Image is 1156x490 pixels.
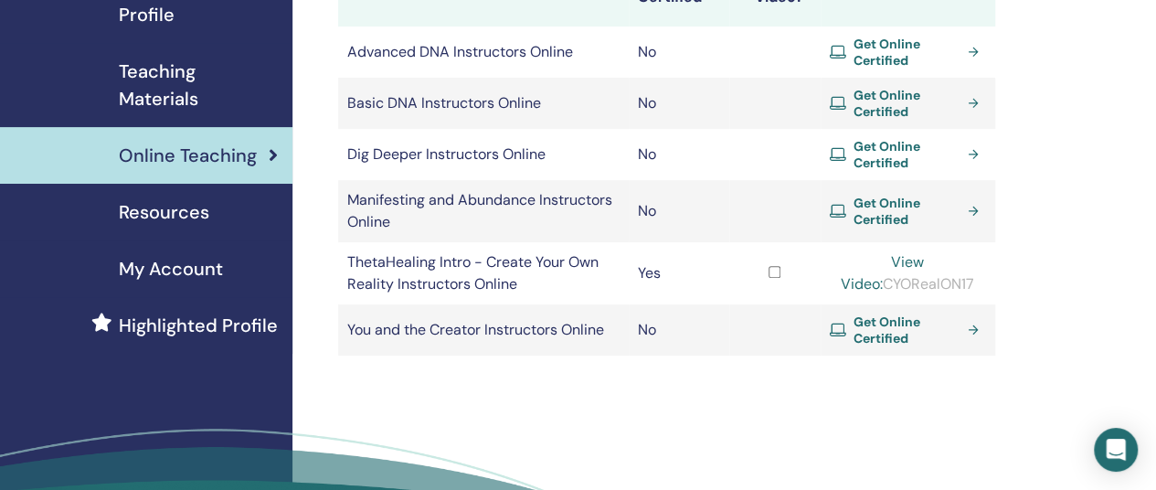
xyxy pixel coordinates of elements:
[854,36,960,69] span: Get Online Certified
[338,78,629,129] td: Basic DNA Instructors Online
[629,129,729,180] td: No
[629,180,729,242] td: No
[629,27,729,78] td: No
[841,252,924,293] a: View Video:
[119,58,278,112] span: Teaching Materials
[119,1,175,28] span: Profile
[338,304,629,356] td: You and the Creator Instructors Online
[119,312,278,339] span: Highlighted Profile
[854,138,960,171] span: Get Online Certified
[338,180,629,242] td: Manifesting and Abundance Instructors Online
[629,304,729,356] td: No
[629,78,729,129] td: No
[830,87,986,120] a: Get Online Certified
[119,255,223,282] span: My Account
[119,198,209,226] span: Resources
[338,27,629,78] td: Advanced DNA Instructors Online
[854,314,960,346] span: Get Online Certified
[119,142,257,169] span: Online Teaching
[830,36,986,69] a: Get Online Certified
[830,195,986,228] a: Get Online Certified
[1094,428,1138,472] div: Open Intercom Messenger
[830,138,986,171] a: Get Online Certified
[338,242,629,304] td: ThetaHealing Intro - Create Your Own Reality Instructors Online
[830,251,986,295] div: CYORealON17
[854,87,960,120] span: Get Online Certified
[338,129,629,180] td: Dig Deeper Instructors Online
[629,242,729,304] td: Yes
[830,314,986,346] a: Get Online Certified
[854,195,960,228] span: Get Online Certified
